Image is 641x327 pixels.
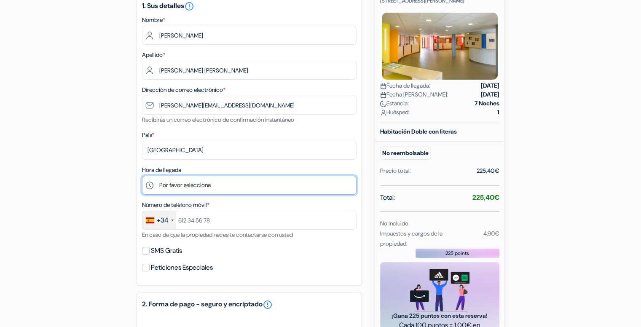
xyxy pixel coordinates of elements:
[390,311,489,320] span: ¡Gana 225 puntos con esta reserva!
[380,83,386,89] img: calendar.svg
[410,269,469,311] img: gift_card_hero_new.png
[142,51,165,59] label: Apellido
[142,1,357,11] h5: 1. Sus detalles
[380,101,386,107] img: moon.svg
[380,90,448,99] span: Fecha [PERSON_NAME]:
[157,215,169,225] div: +34
[380,193,395,203] span: Total:
[142,211,176,229] div: Spain (España): +34
[445,249,469,257] span: 225 points
[151,262,213,273] label: Peticiones Especiales
[142,26,357,45] input: Ingrese el nombre
[380,147,431,160] small: No reembolsable
[380,110,386,116] img: user_icon.svg
[483,230,499,237] small: 4,90€
[142,96,357,115] input: Introduzca la dirección de correo electrónico
[142,201,209,209] label: Número de teléfono móvil
[472,193,499,202] strong: 225,40€
[380,230,443,247] small: Impuestos y cargos de la propiedad:
[481,81,499,90] strong: [DATE]
[151,245,182,257] label: SMS Gratis
[142,131,154,139] label: País
[142,86,225,94] label: Dirección de correo electrónico
[380,220,408,227] small: No Incluido
[184,1,194,11] i: error_outline
[380,128,457,135] b: Habitación Doble con literas
[142,16,165,24] label: Nombre
[142,300,357,310] h5: 2. Forma de pago - seguro y encriptado
[380,99,409,108] span: Estancia:
[497,108,499,117] strong: 1
[184,1,194,10] a: error_outline
[481,90,499,99] strong: [DATE]
[142,166,181,174] label: Hora de llegada
[475,99,499,108] strong: 7 Noches
[142,116,294,123] small: Recibirás un correo electrónico de confirmación instantáneo
[380,108,410,117] span: Huésped:
[142,61,357,80] input: Introduzca el apellido
[380,92,386,98] img: calendar.svg
[263,300,273,310] a: error_outline
[380,166,411,175] div: Precio total:
[142,211,357,230] input: 612 34 56 78
[142,231,293,239] small: En caso de que la propiedad necesite contactarse con usted
[477,166,499,175] div: 225,40€
[380,81,430,90] span: Fecha de llegada:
